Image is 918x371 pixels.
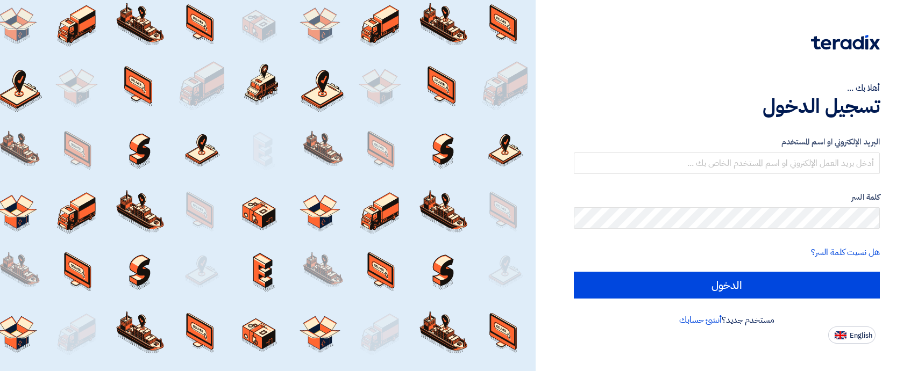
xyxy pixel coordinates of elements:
[828,326,876,344] button: English
[574,272,880,299] input: الدخول
[574,191,880,203] label: كلمة السر
[574,94,880,118] h1: تسجيل الدخول
[811,35,880,50] img: Teradix logo
[850,332,872,339] span: English
[811,246,880,259] a: هل نسيت كلمة السر؟
[679,314,722,326] a: أنشئ حسابك
[574,82,880,94] div: أهلا بك ...
[574,136,880,148] label: البريد الإلكتروني او اسم المستخدم
[835,331,846,339] img: en-US.png
[574,152,880,174] input: أدخل بريد العمل الإلكتروني او اسم المستخدم الخاص بك ...
[574,314,880,326] div: مستخدم جديد؟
